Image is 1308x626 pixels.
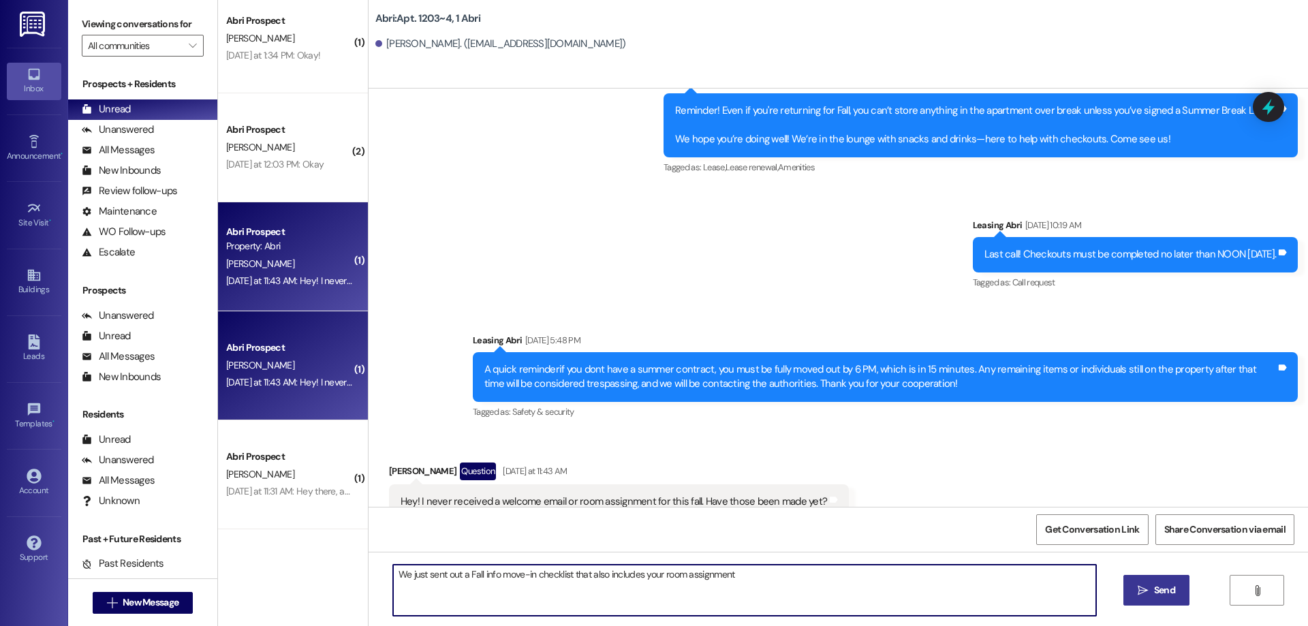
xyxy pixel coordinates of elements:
[52,417,54,426] span: •
[82,349,155,364] div: All Messages
[675,104,1276,147] div: Reminder! Even if you're returning for Fall, you can’t store anything in the apartment over break...
[7,465,61,501] a: Account
[68,407,217,422] div: Residents
[82,329,131,343] div: Unread
[1045,522,1139,537] span: Get Conversation Link
[473,333,1298,352] div: Leasing Abri
[7,197,61,234] a: Site Visit •
[512,406,574,418] span: Safety & security
[82,14,204,35] label: Viewing conversations for
[226,158,324,170] div: [DATE] at 12:03 PM: Okay
[82,309,154,323] div: Unanswered
[1012,277,1055,288] span: Call request
[226,376,691,388] div: [DATE] at 11:43 AM: Hey! I never received a welcome email or room assignment for this fall. Have ...
[226,14,352,28] div: Abri Prospect
[226,485,585,497] div: [DATE] at 11:31 AM: Hey there, am I able to extend my fall contract into a fall/winter contract?
[460,463,496,480] div: Question
[82,494,140,508] div: Unknown
[226,32,294,44] span: [PERSON_NAME]
[82,184,177,198] div: Review follow-ups
[984,247,1276,262] div: Last call! Checkouts must be completed no later than NOON [DATE].
[1138,585,1148,596] i: 
[473,402,1298,422] div: Tagged as:
[401,495,827,509] div: Hey! I never received a welcome email or room assignment for this fall. Have those been made yet?
[7,398,61,435] a: Templates •
[82,473,155,488] div: All Messages
[393,565,1096,616] textarea: We just sent out a Fall info move-in checklist that also includes your room assignment
[49,216,51,225] span: •
[726,161,778,173] span: Lease renewal ,
[499,464,567,478] div: [DATE] at 11:43 AM
[82,557,164,571] div: Past Residents
[973,272,1298,292] div: Tagged as:
[82,163,161,178] div: New Inbounds
[68,283,217,298] div: Prospects
[68,532,217,546] div: Past + Future Residents
[82,453,154,467] div: Unanswered
[82,225,166,239] div: WO Follow-ups
[1123,575,1189,606] button: Send
[484,362,1276,392] div: A quick reminderif you dont have a summer contract, you must be fully moved out by 6 PM, which is...
[226,275,691,287] div: [DATE] at 11:43 AM: Hey! I never received a welcome email or room assignment for this fall. Have ...
[1252,585,1262,596] i: 
[82,143,155,157] div: All Messages
[82,433,131,447] div: Unread
[664,157,1298,177] div: Tagged as:
[226,450,352,464] div: Abri Prospect
[107,597,117,608] i: 
[973,218,1298,237] div: Leasing Abri
[82,204,157,219] div: Maintenance
[1164,522,1286,537] span: Share Conversation via email
[93,592,193,614] button: New Message
[375,37,626,51] div: [PERSON_NAME]. ([EMAIL_ADDRESS][DOMAIN_NAME])
[226,123,352,137] div: Abri Prospect
[522,333,580,347] div: [DATE] 5:48 PM
[82,102,131,116] div: Unread
[20,12,48,37] img: ResiDesk Logo
[82,123,154,137] div: Unanswered
[88,35,182,57] input: All communities
[226,257,294,270] span: [PERSON_NAME]
[7,264,61,300] a: Buildings
[226,359,294,371] span: [PERSON_NAME]
[226,225,352,239] div: Abri Prospect
[82,245,135,260] div: Escalate
[189,40,196,51] i: 
[123,595,178,610] span: New Message
[226,468,294,480] span: [PERSON_NAME]
[703,161,726,173] span: Lease ,
[1155,514,1294,545] button: Share Conversation via email
[1022,218,1081,232] div: [DATE] 10:19 AM
[82,370,161,384] div: New Inbounds
[375,12,480,26] b: Abri: Apt. 1203~4, 1 Abri
[61,149,63,159] span: •
[226,141,294,153] span: [PERSON_NAME]
[7,531,61,568] a: Support
[226,341,352,355] div: Abri Prospect
[7,330,61,367] a: Leads
[68,77,217,91] div: Prospects + Residents
[1036,514,1148,545] button: Get Conversation Link
[226,49,320,61] div: [DATE] at 1:34 PM: Okay!
[1154,583,1175,597] span: Send
[226,239,352,253] div: Property: Abri
[389,463,849,484] div: [PERSON_NAME]
[778,161,815,173] span: Amenities
[7,63,61,99] a: Inbox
